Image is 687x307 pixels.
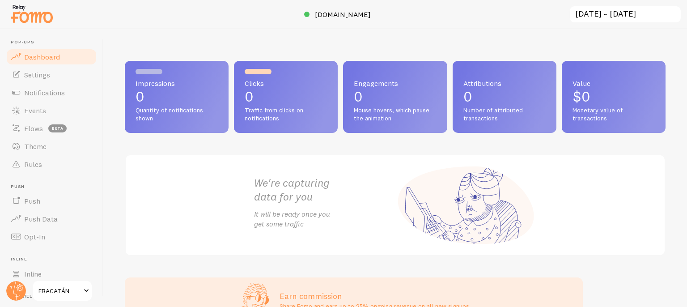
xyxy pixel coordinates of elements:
[5,155,98,173] a: Rules
[5,48,98,66] a: Dashboard
[24,232,45,241] span: Opt-In
[11,39,98,45] span: Pop-ups
[24,52,60,61] span: Dashboard
[5,192,98,210] a: Push
[9,2,54,25] img: fomo-relay-logo-orange.svg
[5,137,98,155] a: Theme
[24,269,42,278] span: Inline
[24,196,40,205] span: Push
[11,256,98,262] span: Inline
[463,107,546,122] span: Number of attributed transactions
[24,88,65,97] span: Notifications
[5,119,98,137] a: Flows beta
[245,90,327,104] p: 0
[5,84,98,102] a: Notifications
[572,107,655,122] span: Monetary value of transactions
[280,291,469,301] h3: Earn commission
[463,80,546,87] span: Attributions
[5,210,98,228] a: Push Data
[463,90,546,104] p: 0
[572,88,590,105] span: $0
[5,102,98,119] a: Events
[136,90,218,104] p: 0
[24,142,47,151] span: Theme
[24,106,46,115] span: Events
[354,80,436,87] span: Engagements
[5,228,98,246] a: Opt-In
[254,209,395,230] p: It will be ready once you get some traffic
[24,124,43,133] span: Flows
[5,265,98,283] a: Inline
[136,80,218,87] span: Impressions
[38,286,81,296] span: FRACATÁN
[11,184,98,190] span: Push
[254,176,395,204] h2: We're capturing data for you
[24,70,50,79] span: Settings
[354,90,436,104] p: 0
[32,280,93,302] a: FRACATÁN
[245,80,327,87] span: Clicks
[24,214,58,223] span: Push Data
[354,107,436,122] span: Mouse hovers, which pause the animation
[136,107,218,122] span: Quantity of notifications shown
[24,160,42,169] span: Rules
[245,107,327,122] span: Traffic from clicks on notifications
[5,66,98,84] a: Settings
[572,80,655,87] span: Value
[48,124,67,132] span: beta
